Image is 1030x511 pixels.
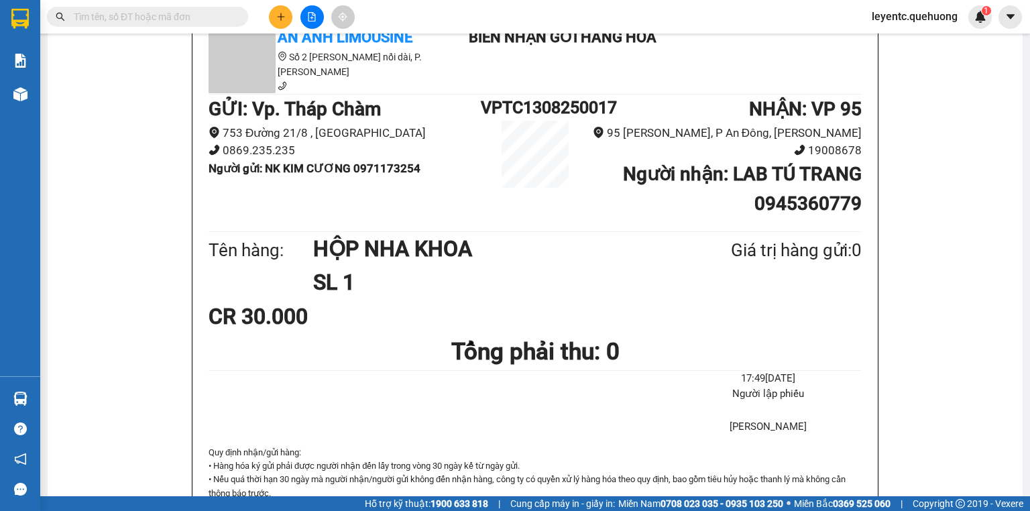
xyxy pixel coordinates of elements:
[338,12,347,21] span: aim
[365,496,488,511] span: Hỗ trợ kỹ thuật:
[209,50,450,79] li: Số 2 [PERSON_NAME] nối dài, P. [PERSON_NAME]
[623,163,862,215] b: Người nhận : LAB TÚ TRANG 0945360779
[14,422,27,435] span: question-circle
[510,496,615,511] span: Cung cấp máy in - giấy in:
[481,95,589,121] h1: VPTC1308250017
[661,498,783,509] strong: 0708 023 035 - 0935 103 250
[209,144,220,156] span: phone
[984,6,988,15] span: 1
[87,19,129,129] b: Biên nhận gởi hàng hóa
[74,9,232,24] input: Tìm tên, số ĐT hoặc mã đơn
[209,141,481,160] li: 0869.235.235
[209,459,862,473] p: • Hàng hóa ký gửi phải được người nhận đến lấy trong vòng 30 ngày kể từ ngày gửi.
[276,12,286,21] span: plus
[209,127,220,138] span: environment
[13,392,27,406] img: warehouse-icon
[901,496,903,511] span: |
[313,232,666,266] h1: HỘP NHA KHOA
[618,496,783,511] span: Miền Nam
[469,29,656,46] b: Biên nhận gởi hàng hóa
[209,300,424,333] div: CR 30.000
[209,237,313,264] div: Tên hàng:
[498,496,500,511] span: |
[300,5,324,29] button: file-add
[209,124,481,142] li: 753 Đường 21/8 , [GEOGRAPHIC_DATA]
[278,81,287,91] span: phone
[666,237,862,264] div: Giá trị hàng gửi: 0
[998,5,1022,29] button: caret-down
[794,144,805,156] span: phone
[278,29,412,46] b: An Anh Limousine
[209,98,381,120] b: GỬI : Vp. Tháp Chàm
[331,5,355,29] button: aim
[675,386,862,402] li: Người lập phiếu
[11,9,29,29] img: logo-vxr
[278,52,287,61] span: environment
[593,127,604,138] span: environment
[269,5,292,29] button: plus
[17,87,74,150] b: An Anh Limousine
[833,498,891,509] strong: 0369 525 060
[675,419,862,435] li: [PERSON_NAME]
[209,333,862,370] h1: Tổng phải thu: 0
[794,496,891,511] span: Miền Bắc
[13,87,27,101] img: warehouse-icon
[14,483,27,496] span: message
[589,124,862,142] li: 95 [PERSON_NAME], P An Đông, [PERSON_NAME]
[209,473,862,500] p: • Nếu quá thời hạn 30 ngày mà người nhận/người gửi không đến nhận hàng, công ty có quyền xử lý hà...
[787,501,791,506] span: ⚪️
[1005,11,1017,23] span: caret-down
[14,453,27,465] span: notification
[956,499,965,508] span: copyright
[675,371,862,387] li: 17:49[DATE]
[56,12,65,21] span: search
[307,12,317,21] span: file-add
[749,98,862,120] b: NHẬN : VP 95
[861,8,968,25] span: leyentc.quehuong
[431,498,488,509] strong: 1900 633 818
[982,6,991,15] sup: 1
[209,162,420,175] b: Người gửi : NK KIM CƯƠNG 0971173254
[974,11,986,23] img: icon-new-feature
[589,141,862,160] li: 19008678
[13,54,27,68] img: solution-icon
[313,266,666,299] h1: SL 1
